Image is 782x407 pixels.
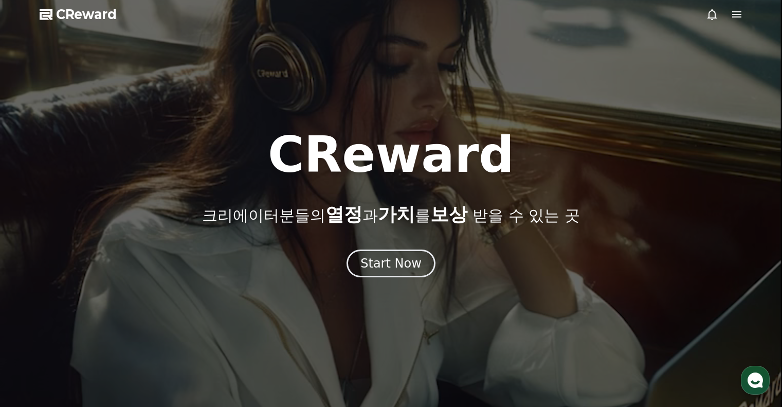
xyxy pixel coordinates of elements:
[268,130,514,180] h1: CReward
[40,6,117,23] a: CReward
[202,204,579,225] p: 크리에이터분들의 과 를 받을 수 있는 곳
[347,260,435,270] a: Start Now
[430,204,467,225] span: 보상
[378,204,415,225] span: 가치
[56,6,117,23] span: CReward
[325,204,362,225] span: 열정
[360,255,422,272] div: Start Now
[347,250,435,277] button: Start Now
